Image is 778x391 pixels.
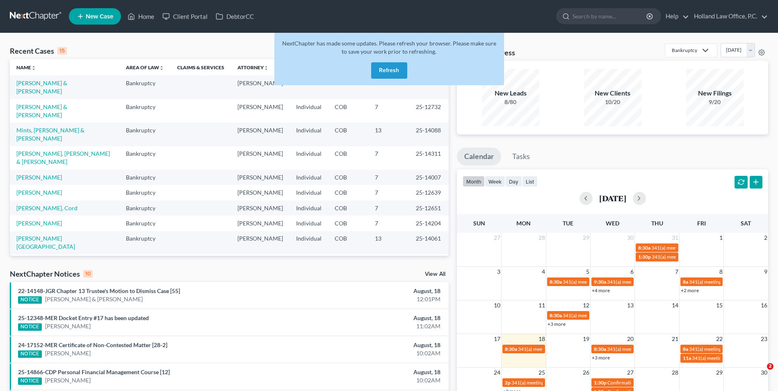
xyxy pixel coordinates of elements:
div: 10:02AM [305,376,440,384]
td: Bankruptcy [119,255,171,278]
a: +3 more [592,355,610,361]
span: 25 [538,368,546,377]
span: 28 [671,368,679,377]
div: New Filings [686,89,744,98]
span: Wed [606,220,619,227]
td: Individual [290,200,328,216]
td: Bankruptcy [119,200,171,216]
a: [PERSON_NAME] & [PERSON_NAME] [45,295,143,303]
a: Calendar [457,148,501,166]
button: list [522,176,538,187]
td: 25-14311 [409,146,449,170]
td: COB [328,185,368,200]
td: Bankruptcy [119,75,171,99]
span: 2 [767,363,773,370]
td: COB [328,123,368,146]
span: 5 [585,267,590,277]
td: [PERSON_NAME] [231,99,290,123]
div: 10 [83,270,93,277]
span: 1:30p [638,254,651,260]
span: 341(a) meeting for [PERSON_NAME] [563,312,642,318]
td: 25-14061 [409,231,449,255]
td: [PERSON_NAME] [231,200,290,216]
td: [PERSON_NAME] [231,231,290,255]
div: NOTICE [18,323,42,331]
h2: [DATE] [599,194,626,202]
span: 31 [671,233,679,243]
a: [PERSON_NAME] & [PERSON_NAME] [16,103,67,118]
td: Bankruptcy [119,216,171,231]
span: 9:30a [594,279,606,285]
td: COB [328,216,368,231]
span: 14 [671,300,679,310]
a: +4 more [592,287,610,293]
td: 7 [368,99,409,123]
td: Individual [290,231,328,255]
span: NextChapter has made some updates. Please refresh your browser. Please make sure to save your wor... [282,40,496,55]
a: Tasks [505,148,537,166]
td: [PERSON_NAME] [231,123,290,146]
iframe: Intercom live chat [750,363,770,383]
a: [PERSON_NAME], [PERSON_NAME] & [PERSON_NAME] [16,150,110,165]
button: month [463,176,485,187]
a: Mints, [PERSON_NAME] & [PERSON_NAME] [16,127,84,142]
span: 18 [538,334,546,344]
span: 16 [760,300,768,310]
td: [PERSON_NAME] [231,146,290,170]
a: 25-12348-MER Docket Entry #17 has been updated [18,314,149,321]
td: [PERSON_NAME] [231,170,290,185]
span: 28 [538,233,546,243]
td: 13 [368,123,409,146]
a: +3 more [548,321,566,327]
td: Individual [290,99,328,123]
td: Bankruptcy [119,123,171,146]
span: 1 [719,233,723,243]
span: 8:30a [505,346,517,352]
a: [PERSON_NAME] [16,174,62,181]
div: 8/80 [482,98,539,106]
a: Holland Law Office, P.C. [690,9,768,24]
span: 8 [719,267,723,277]
td: Individual [290,185,328,200]
td: 7 [368,170,409,185]
td: 13 [368,231,409,255]
span: 341(a) meeting for [PERSON_NAME] [692,355,771,361]
td: 7 [368,200,409,216]
span: 12 [582,300,590,310]
td: Bankruptcy [119,231,171,255]
span: 341(a) meeting for [PERSON_NAME] [651,245,730,251]
span: 10 [493,300,501,310]
span: 341(a) meeting for [PERSON_NAME] [563,279,642,285]
span: 26 [582,368,590,377]
div: 15 [57,47,67,55]
span: 8:30a [594,346,606,352]
a: [PERSON_NAME] [16,189,62,196]
a: 22-14148-JGR Chapter 13 Trustee's Motion to Dismiss Case [55] [18,287,180,294]
td: COB [328,200,368,216]
td: COB [328,255,368,278]
a: View All [425,271,445,277]
div: Bankruptcy [672,47,697,54]
a: DebtorCC [212,9,258,24]
a: [PERSON_NAME] [45,322,91,330]
a: Client Portal [158,9,212,24]
div: Recent Cases [10,46,67,56]
div: August, 18 [305,368,440,376]
span: Sat [741,220,751,227]
span: 341(a) meeting for [PERSON_NAME] & [PERSON_NAME] [652,254,774,260]
span: 19 [582,334,590,344]
div: 9/20 [686,98,744,106]
td: 7 [368,255,409,278]
a: [PERSON_NAME], Cord [16,205,78,211]
a: Nameunfold_more [16,64,36,70]
span: 4 [541,267,546,277]
td: 25-12732 [409,99,449,123]
span: New Case [86,14,113,20]
div: New Leads [482,89,539,98]
div: NOTICE [18,377,42,385]
span: 8:30a [550,312,562,318]
div: 11:02AM [305,322,440,330]
div: August, 18 [305,287,440,295]
span: 341(a) meeting for [PERSON_NAME] & [PERSON_NAME] [607,346,730,352]
span: 20 [626,334,634,344]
